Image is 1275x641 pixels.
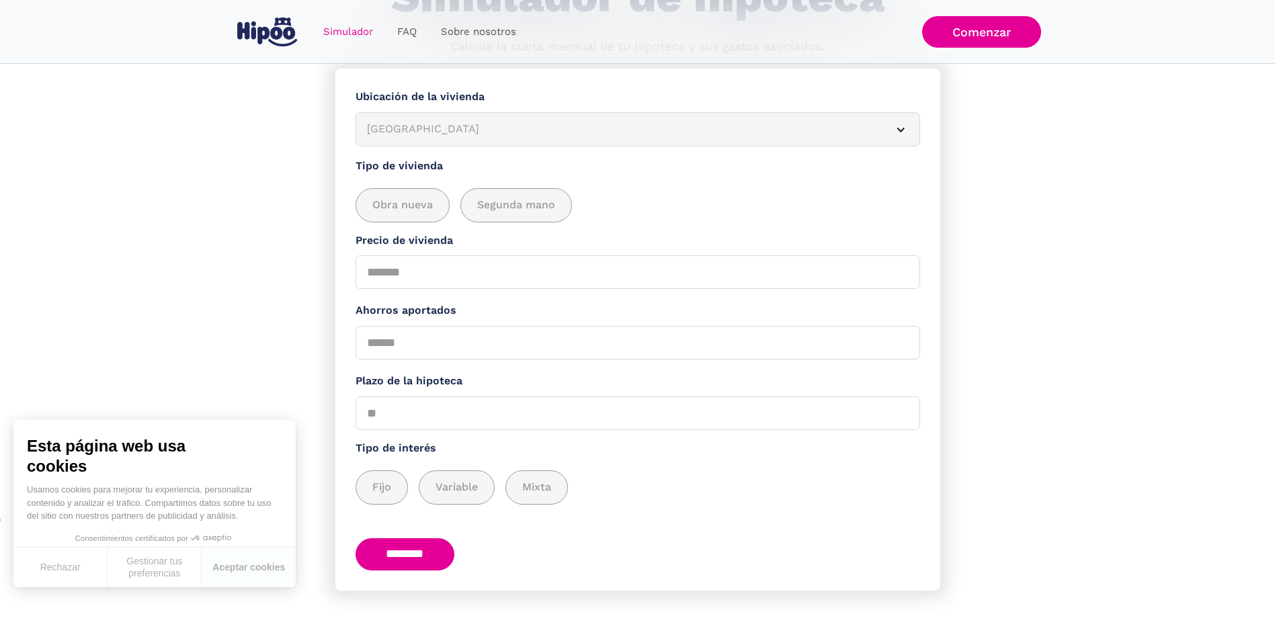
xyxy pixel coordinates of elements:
[372,197,433,214] span: Obra nueva
[385,19,429,45] a: FAQ
[356,89,920,105] label: Ubicación de la vivienda
[429,19,528,45] a: Sobre nosotros
[356,188,920,222] div: add_description_here
[356,112,920,146] article: [GEOGRAPHIC_DATA]
[477,197,555,214] span: Segunda mano
[356,440,920,457] label: Tipo de interés
[372,479,391,496] span: Fijo
[356,373,920,390] label: Plazo de la hipoteca
[311,19,385,45] a: Simulador
[356,232,920,249] label: Precio de vivienda
[356,302,920,319] label: Ahorros aportados
[356,470,920,505] div: add_description_here
[922,16,1041,48] a: Comenzar
[335,69,940,591] form: Simulador Form
[235,12,300,52] a: home
[356,158,920,175] label: Tipo de vivienda
[367,121,876,138] div: [GEOGRAPHIC_DATA]
[436,479,478,496] span: Variable
[522,479,551,496] span: Mixta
